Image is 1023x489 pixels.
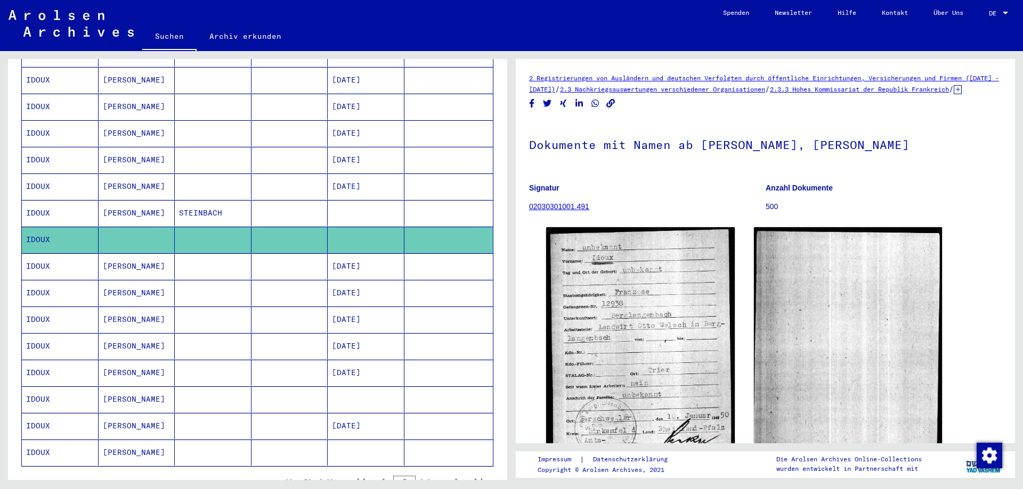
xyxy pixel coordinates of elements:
[99,306,175,333] mat-cell: [PERSON_NAME]
[526,97,538,110] button: Share on Facebook
[546,227,735,460] img: 001.jpg
[99,120,175,146] mat-cell: [PERSON_NAME]
[22,333,99,359] mat-cell: IDOUX
[538,454,680,465] div: |
[142,23,197,51] a: Suchen
[328,67,404,93] mat-cell: [DATE]
[776,454,922,464] p: Die Arolsen Archives Online-Collections
[766,184,833,192] b: Anzahl Dokumente
[977,443,1002,468] img: Modification du consentement
[22,386,99,412] mat-cell: IDOUX
[22,253,99,279] mat-cell: IDOUX
[99,386,175,412] mat-cell: [PERSON_NAME]
[22,120,99,146] mat-cell: IDOUX
[22,360,99,386] mat-cell: IDOUX
[590,97,601,110] button: Share on WhatsApp
[99,253,175,279] mat-cell: [PERSON_NAME]
[328,360,404,386] mat-cell: [DATE]
[22,94,99,120] mat-cell: IDOUX
[765,84,770,94] span: /
[529,202,589,211] a: 02030301001.491
[22,413,99,439] mat-cell: IDOUX
[328,333,404,359] mat-cell: [DATE]
[328,120,404,146] mat-cell: [DATE]
[22,280,99,306] mat-cell: IDOUX
[754,227,943,471] img: 002.jpg
[538,465,680,475] p: Copyright © Arolsen Archives, 2021
[99,173,175,200] mat-cell: [PERSON_NAME]
[328,253,404,279] mat-cell: [DATE]
[22,440,99,466] mat-cell: IDOUX
[766,201,1002,212] p: 500
[328,413,404,439] mat-cell: [DATE]
[529,74,999,93] a: 2 Registrierungen von Ausländern und deutschen Verfolgten durch öffentliche Einrichtungen, Versic...
[328,173,404,200] mat-cell: [DATE]
[22,227,99,253] mat-cell: IDOUX
[328,306,404,333] mat-cell: [DATE]
[99,333,175,359] mat-cell: [PERSON_NAME]
[99,440,175,466] mat-cell: [PERSON_NAME]
[558,97,569,110] button: Share on Xing
[776,464,922,474] p: wurden entwickelt in Partnerschaft mit
[99,360,175,386] mat-cell: [PERSON_NAME]
[393,476,446,486] div: of 3
[560,85,765,93] a: 2.3 Nachkriegsauswertungen verschiedener Organisationen
[22,173,99,200] mat-cell: IDOUX
[605,97,616,110] button: Copy link
[22,306,99,333] mat-cell: IDOUX
[22,147,99,173] mat-cell: IDOUX
[285,477,334,486] div: 26 – 50 of 62
[99,200,175,226] mat-cell: [PERSON_NAME]
[99,413,175,439] mat-cell: [PERSON_NAME]
[328,94,404,120] mat-cell: [DATE]
[99,280,175,306] mat-cell: [PERSON_NAME]
[197,23,294,49] a: Archiv erkunden
[555,84,560,94] span: /
[542,97,553,110] button: Share on Twitter
[949,84,954,94] span: /
[989,10,1001,17] span: DE
[9,10,134,37] img: Arolsen_neg.svg
[328,280,404,306] mat-cell: [DATE]
[22,67,99,93] mat-cell: IDOUX
[99,67,175,93] mat-cell: [PERSON_NAME]
[529,184,559,192] b: Signatur
[574,97,585,110] button: Share on LinkedIn
[22,200,99,226] mat-cell: IDOUX
[99,147,175,173] mat-cell: [PERSON_NAME]
[175,200,251,226] mat-cell: STEINBACH
[328,147,404,173] mat-cell: [DATE]
[584,454,680,465] a: Datenschutzerklärung
[529,120,1002,167] h1: Dokumente mit Namen ab [PERSON_NAME], [PERSON_NAME]
[770,85,949,93] a: 2.3.3 Hohes Kommissariat der Republik Frankreich
[99,94,175,120] mat-cell: [PERSON_NAME]
[964,451,1004,477] img: yv_logo.png
[538,454,580,465] a: Impressum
